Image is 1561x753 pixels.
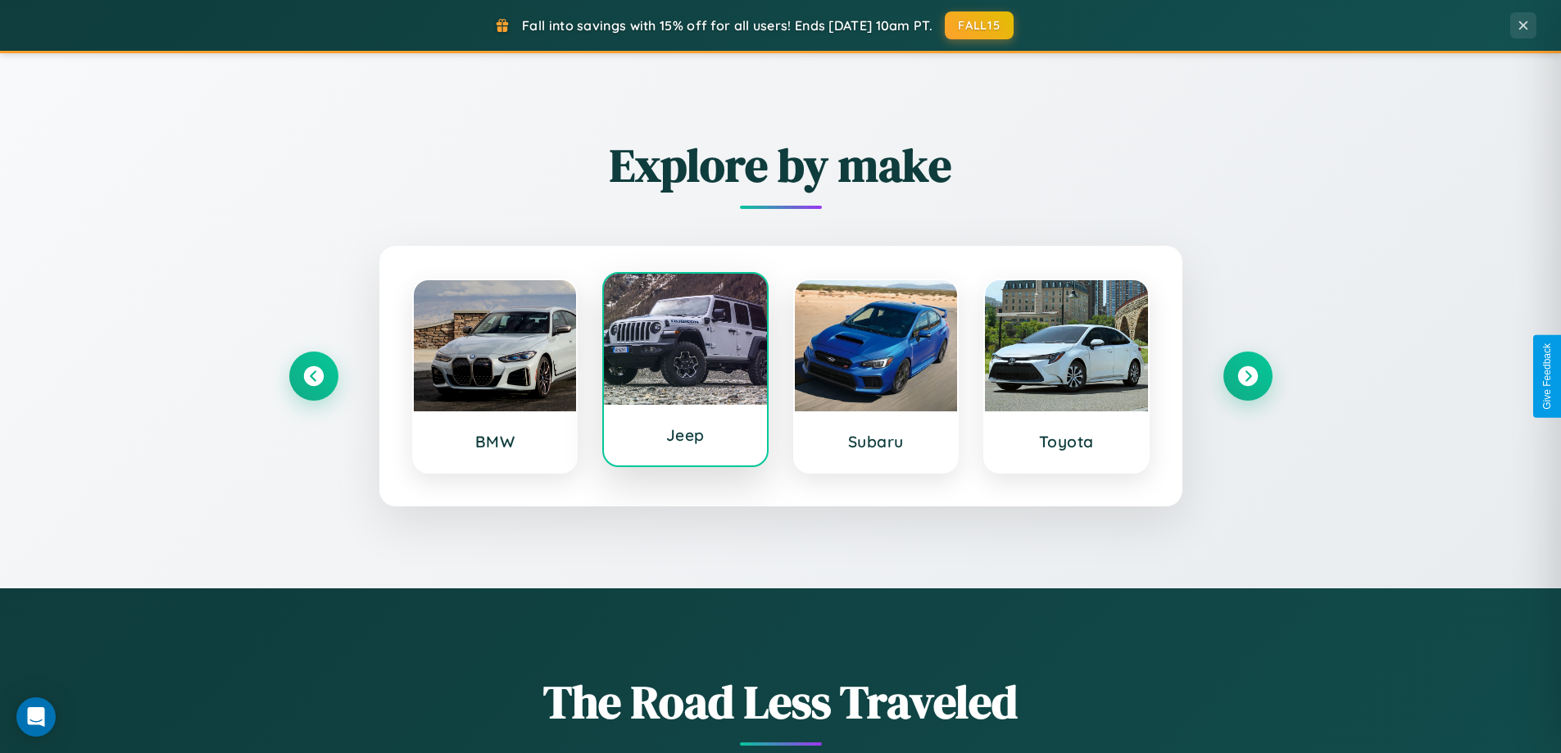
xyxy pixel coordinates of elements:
h3: Subaru [811,432,942,451]
h3: BMW [430,432,560,451]
button: FALL15 [945,11,1014,39]
h3: Jeep [620,425,751,445]
span: Fall into savings with 15% off for all users! Ends [DATE] 10am PT. [522,17,933,34]
div: Give Feedback [1541,343,1553,410]
h3: Toyota [1001,432,1132,451]
div: Open Intercom Messenger [16,697,56,737]
h2: Explore by make [289,134,1273,197]
h1: The Road Less Traveled [289,670,1273,733]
